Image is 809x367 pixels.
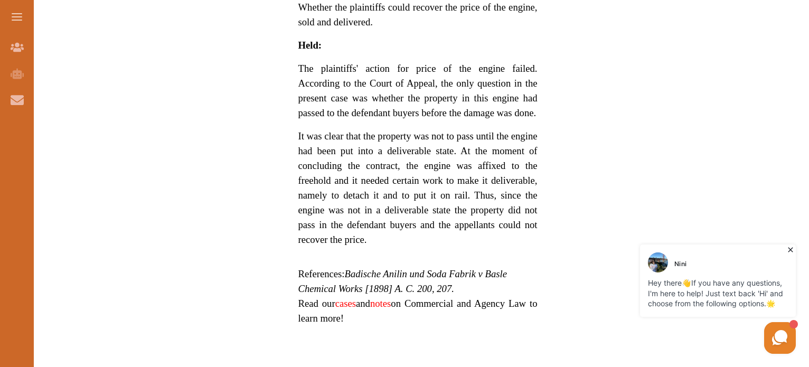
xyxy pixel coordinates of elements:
[298,2,538,27] span: Whether the plaintiffs could recover the price of the engine, sold and delivered.
[370,298,391,309] a: notes
[298,130,538,245] span: It was clear that the property was not to pass until the engine had been put into a deliverable s...
[298,298,538,324] span: Read our and on Commercial and Agency Law to learn more!
[556,242,798,356] iframe: HelpCrunch
[298,268,507,294] span: References:
[335,298,356,309] a: cases
[298,40,322,51] strong: Held:
[298,268,507,294] em: Badische Anilin und Soda Fabrik v Basle Chemical Works [1898] A. C. 200, 207.
[298,63,538,118] span: The plaintiffs' action for price of the engine failed. According to the Court of Appeal, the only...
